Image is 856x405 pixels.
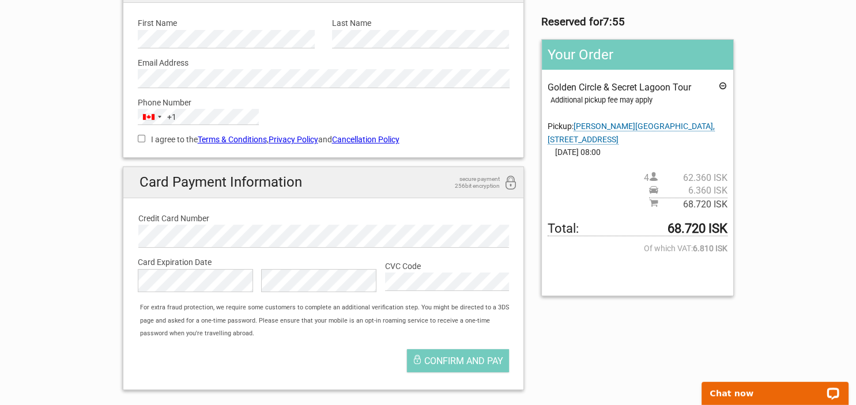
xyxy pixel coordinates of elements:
a: Privacy Policy [269,135,318,144]
span: Pickup price [649,184,727,197]
span: Of which VAT: [548,242,727,255]
label: First Name [138,17,315,29]
div: For extra fraud protection, we require some customers to complete an additional verification step... [134,301,523,340]
span: [DATE] 08:00 [548,146,727,158]
label: Phone Number [138,96,510,109]
label: Last Name [332,17,509,29]
span: Total to be paid [548,222,727,236]
label: Email Address [138,56,510,69]
span: 6.360 ISK [658,184,727,197]
button: Confirm and pay [407,349,509,372]
button: Selected country [138,109,176,124]
div: Additional pickup fee may apply [550,94,727,107]
div: +1 [167,111,176,123]
a: Cancellation Policy [332,135,399,144]
span: 62.360 ISK [658,172,727,184]
h2: Card Payment Information [123,167,524,198]
span: 4 person(s) [644,172,727,184]
span: Change pickup place [548,122,715,144]
iframe: LiveChat chat widget [694,369,856,405]
span: Subtotal [649,198,727,211]
span: Golden Circle & Secret Lagoon Tour [548,82,691,93]
span: Pickup: [548,122,715,144]
strong: 7:55 [603,16,625,28]
h3: Reserved for [541,16,733,28]
strong: 68.720 ISK [668,222,727,235]
i: 256bit encryption [504,176,518,191]
a: Terms & Conditions [198,135,267,144]
label: Card Expiration Date [138,256,510,268]
span: secure payment 256bit encryption [442,176,500,190]
span: Confirm and pay [424,355,503,366]
strong: 6.810 ISK [693,242,727,255]
label: CVC Code [385,260,509,272]
label: Credit Card Number [138,212,509,225]
span: 68.720 ISK [658,198,727,211]
h2: Your Order [542,40,733,70]
label: I agree to the , and [138,133,510,146]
